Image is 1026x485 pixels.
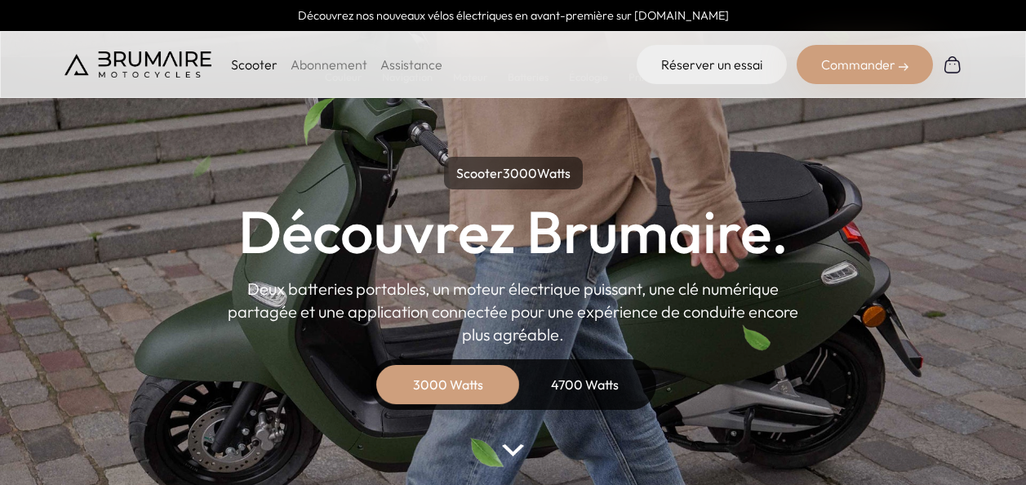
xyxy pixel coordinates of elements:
a: Abonnement [291,56,367,73]
span: 3000 [503,165,537,181]
img: arrow-bottom.png [502,444,523,456]
p: Scooter Watts [444,157,583,189]
div: 4700 Watts [520,365,651,404]
a: Réserver un essai [637,45,787,84]
img: right-arrow-2.png [899,62,908,72]
div: Commander [797,45,933,84]
img: Brumaire Motocycles [64,51,211,78]
p: Deux batteries portables, un moteur électrique puissant, une clé numérique partagée et une applic... [228,278,799,346]
img: Panier [943,55,962,74]
h1: Découvrez Brumaire. [238,202,788,261]
p: Scooter [231,55,278,74]
a: Assistance [380,56,442,73]
div: 3000 Watts [383,365,513,404]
